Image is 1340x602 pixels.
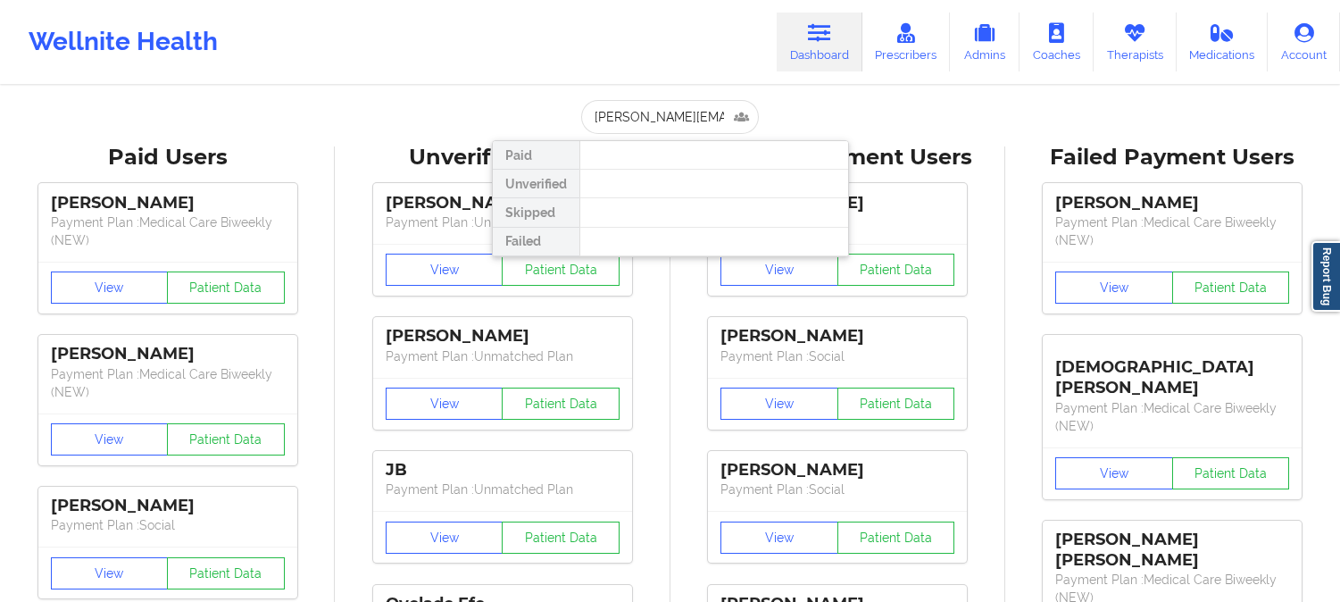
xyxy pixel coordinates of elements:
button: View [51,423,169,456]
button: View [720,388,838,420]
p: Payment Plan : Unmatched Plan [386,213,620,231]
p: Payment Plan : Medical Care Biweekly (NEW) [51,213,285,249]
div: [PERSON_NAME] [PERSON_NAME] [1055,530,1289,571]
a: Medications [1177,13,1269,71]
button: Patient Data [837,254,955,286]
p: Payment Plan : Unmatched Plan [386,481,620,498]
button: View [386,388,504,420]
p: Payment Plan : Social [51,516,285,534]
button: View [1055,457,1173,489]
button: View [720,254,838,286]
button: Patient Data [1172,457,1290,489]
div: [PERSON_NAME] [51,496,285,516]
div: [DEMOGRAPHIC_DATA][PERSON_NAME] [1055,344,1289,398]
div: [PERSON_NAME] [51,193,285,213]
a: Coaches [1020,13,1094,71]
button: View [51,272,169,304]
a: Admins [950,13,1020,71]
a: Dashboard [777,13,862,71]
button: Patient Data [837,388,955,420]
div: [PERSON_NAME] [51,344,285,364]
div: Failed [493,228,579,256]
button: Patient Data [167,557,285,589]
button: View [386,522,504,554]
button: Patient Data [167,272,285,304]
button: View [51,557,169,589]
a: Prescribers [862,13,951,71]
a: Account [1268,13,1340,71]
div: Unverified Users [347,144,657,171]
button: View [1055,272,1173,304]
button: View [720,522,838,554]
div: Paid [493,141,579,170]
div: Skipped [493,198,579,227]
button: Patient Data [502,388,620,420]
div: Paid Users [12,144,322,171]
p: Payment Plan : Medical Care Biweekly (NEW) [1055,213,1289,249]
button: Patient Data [1172,272,1290,304]
a: Report Bug [1311,241,1340,312]
button: View [386,254,504,286]
a: Therapists [1094,13,1177,71]
div: [PERSON_NAME] [386,193,620,213]
p: Payment Plan : Social [720,347,954,365]
div: [PERSON_NAME] [720,326,954,347]
button: Patient Data [502,522,620,554]
div: JB [386,460,620,481]
div: Failed Payment Users [1018,144,1328,171]
div: [PERSON_NAME] [1055,193,1289,213]
button: Patient Data [837,522,955,554]
p: Payment Plan : Social [720,481,954,498]
p: Payment Plan : Medical Care Biweekly (NEW) [1055,399,1289,435]
div: Unverified [493,170,579,198]
div: [PERSON_NAME] [720,460,954,481]
p: Payment Plan : Medical Care Biweekly (NEW) [51,365,285,401]
p: Payment Plan : Unmatched Plan [386,347,620,365]
button: Patient Data [167,423,285,456]
div: [PERSON_NAME] [386,326,620,347]
button: Patient Data [502,254,620,286]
